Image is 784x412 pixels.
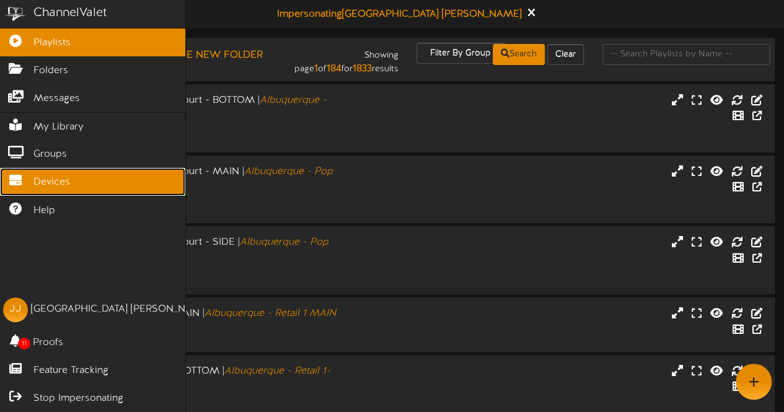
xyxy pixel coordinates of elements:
div: JJ [3,297,28,322]
div: # 16031 [50,203,337,214]
div: Albuquerque - Pop Up Court - SIDE | [50,235,337,264]
span: Stop Impersonating [33,392,123,406]
div: # 16033 [50,132,337,142]
div: Showing page of for results [284,43,408,76]
span: Messages [33,92,80,106]
span: Help [33,204,55,218]
div: PICKLR MAIN ( 16:9 ) [50,193,337,203]
span: Devices [33,175,70,190]
strong: 1833 [352,63,371,74]
button: Create New Folder [143,48,266,63]
div: PICKLR BOTTOM ( 16:9 ) [50,121,337,132]
button: Filter By Group [416,43,506,64]
div: PICKLR SIDE ( 16:9 ) [50,264,337,274]
div: ChannelValet [33,4,107,22]
strong: 1 [314,63,317,74]
div: [GEOGRAPHIC_DATA] [PERSON_NAME] [31,302,211,317]
span: Folders [33,64,68,78]
span: 11 [18,338,30,349]
button: Search [493,44,545,65]
span: Proofs [33,336,63,350]
div: Albuquerque - Retail 1- BOTTOM | [50,364,337,393]
i: Albuquerque - Retail 1 MAIN [205,308,336,319]
div: PICKLR MAIN ( 16:9 ) [50,321,337,331]
span: Groups [33,147,67,162]
div: Albuquerque - Retail 1 MAIN | [50,307,337,321]
span: Playlists [33,36,71,50]
button: Clear [547,44,584,65]
div: # 16032 [50,274,337,285]
div: Albuquerque - Pop Up Court - BOTTOM | [50,94,337,122]
div: Albuquerque - Pop Up Court - MAIN | [50,165,337,193]
strong: 184 [326,63,341,74]
input: -- Search Playlists by Name -- [602,44,770,65]
div: PICKLR BOTTOM ( 16:9 ) [50,392,337,403]
span: Feature Tracking [33,364,108,378]
span: My Library [33,120,84,134]
div: # 15878 [50,331,337,342]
